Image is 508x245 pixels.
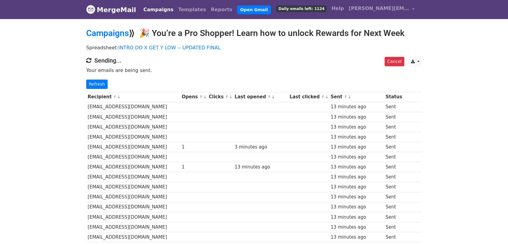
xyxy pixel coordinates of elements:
td: [EMAIL_ADDRESS][DOMAIN_NAME] [86,212,180,222]
a: ↑ [344,95,347,99]
td: Sent [384,222,403,232]
a: ↓ [348,95,351,99]
div: 13 minutes ago [331,224,383,231]
div: 1 [182,164,206,171]
th: Last opened [233,92,288,102]
div: 13 minutes ago [331,154,383,161]
span: [PERSON_NAME][EMAIL_ADDRESS][PERSON_NAME][DOMAIN_NAME] [349,5,409,12]
div: 13 minutes ago [331,103,383,110]
td: [EMAIL_ADDRESS][DOMAIN_NAME] [86,132,180,142]
td: Sent [384,122,403,132]
td: [EMAIL_ADDRESS][DOMAIN_NAME] [86,162,180,172]
td: Sent [384,102,403,112]
a: Refresh [86,80,108,89]
td: [EMAIL_ADDRESS][DOMAIN_NAME] [86,152,180,162]
a: Campaigns [141,4,176,16]
a: ↑ [321,95,324,99]
div: 13 minutes ago [331,124,383,131]
div: 13 minutes ago [331,194,383,201]
td: Sent [384,162,403,172]
span: Daily emails left: 1124 [276,5,327,12]
a: INTRO DO X GET Y LOW -- UPDATED FINAL [118,45,220,51]
a: Help [329,2,346,15]
h4: Sending... [86,57,422,64]
a: ↓ [272,95,275,99]
td: Sent [384,182,403,192]
td: Sent [384,192,403,202]
td: [EMAIL_ADDRESS][DOMAIN_NAME] [86,122,180,132]
td: Sent [384,112,403,122]
td: [EMAIL_ADDRESS][DOMAIN_NAME] [86,172,180,182]
td: Sent [384,152,403,162]
div: 13 minutes ago [331,174,383,181]
a: [PERSON_NAME][EMAIL_ADDRESS][PERSON_NAME][DOMAIN_NAME] [346,2,417,17]
div: 13 minutes ago [331,214,383,221]
div: 13 minutes ago [331,234,383,241]
div: 13 minutes ago [331,184,383,191]
a: Templates [176,4,208,16]
th: Sent [329,92,384,102]
h2: ⟫ 🎉 You’re a Pro Shopper! Learn how to unlock Rewards for Next Week [86,28,422,38]
th: Recipient [86,92,180,102]
div: 13 minutes ago [235,164,287,171]
div: 13 minutes ago [331,114,383,121]
td: [EMAIL_ADDRESS][DOMAIN_NAME] [86,102,180,112]
p: Spreadsheet: [86,44,422,51]
a: ↓ [203,95,207,99]
div: 1 [182,144,206,151]
div: 13 minutes ago [331,164,383,171]
a: ↑ [225,95,229,99]
th: Last clicked [288,92,329,102]
td: [EMAIL_ADDRESS][DOMAIN_NAME] [86,222,180,232]
td: [EMAIL_ADDRESS][DOMAIN_NAME] [86,112,180,122]
td: Sent [384,232,403,242]
a: ↑ [268,95,271,99]
a: Campaigns [86,28,129,38]
th: Opens [180,92,207,102]
a: MergeMail [86,3,136,16]
a: Reports [209,4,235,16]
a: ↑ [113,95,117,99]
td: [EMAIL_ADDRESS][DOMAIN_NAME] [86,232,180,242]
a: ↓ [229,95,233,99]
td: [EMAIL_ADDRESS][DOMAIN_NAME] [86,182,180,192]
td: Sent [384,212,403,222]
th: Clicks [207,92,233,102]
img: MergeMail logo [86,5,95,14]
a: ↓ [325,95,328,99]
a: ↑ [199,95,203,99]
a: Daily emails left: 1124 [274,2,329,15]
td: Sent [384,172,403,182]
td: [EMAIL_ADDRESS][DOMAIN_NAME] [86,142,180,152]
a: Cancel [385,57,404,66]
td: Sent [384,202,403,212]
td: [EMAIL_ADDRESS][DOMAIN_NAME] [86,202,180,212]
a: Open Gmail [237,5,271,14]
th: Status [384,92,403,102]
a: ↓ [117,95,120,99]
div: 13 minutes ago [331,134,383,141]
td: [EMAIL_ADDRESS][DOMAIN_NAME] [86,192,180,202]
div: 13 minutes ago [331,204,383,211]
td: Sent [384,132,403,142]
div: 3 minutes ago [235,144,287,151]
div: 13 minutes ago [331,144,383,151]
p: Your emails are being sent. [86,67,422,73]
td: Sent [384,142,403,152]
